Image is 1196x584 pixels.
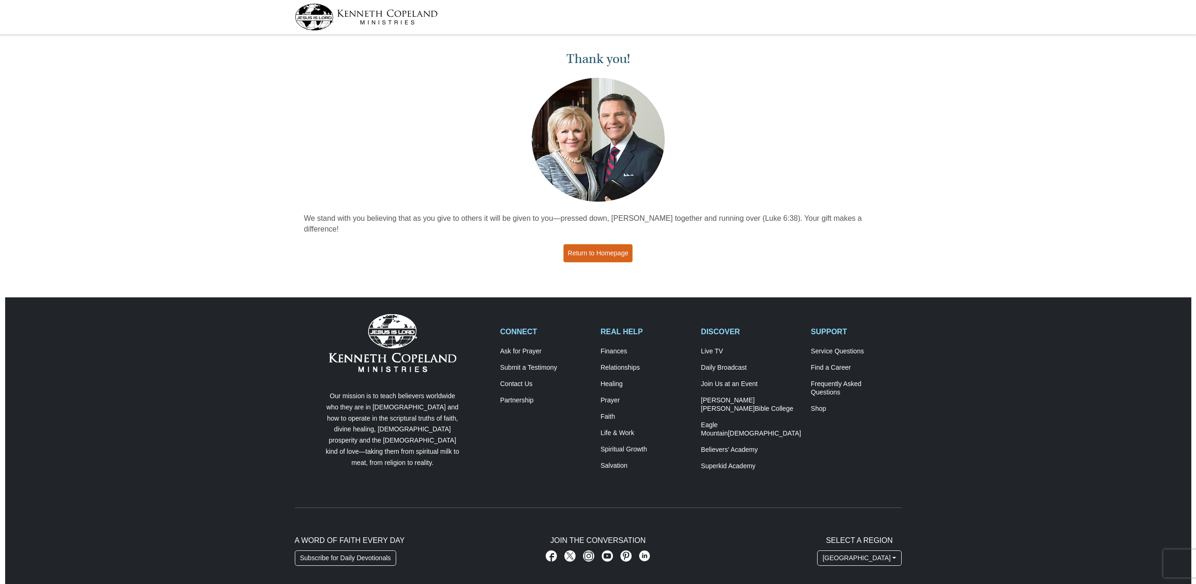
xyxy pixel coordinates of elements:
a: Ask for Prayer [500,347,591,356]
button: [GEOGRAPHIC_DATA] [817,550,901,566]
a: Service Questions [811,347,902,356]
a: Submit a Testimony [500,364,591,372]
a: Frequently AskedQuestions [811,380,902,397]
a: Superkid Academy [701,462,801,471]
a: Spiritual Growth [600,445,691,454]
a: Eagle Mountain[DEMOGRAPHIC_DATA] [701,421,801,438]
a: Faith [600,413,691,421]
a: Believers’ Academy [701,446,801,454]
a: Relationships [600,364,691,372]
p: Our mission is to teach believers worldwide who they are in [DEMOGRAPHIC_DATA] and how to operate... [324,391,462,469]
h1: Thank you! [304,51,892,67]
h2: Select A Region [817,536,901,545]
a: Return to Homepage [563,244,633,262]
h2: SUPPORT [811,327,902,336]
a: Live TV [701,347,801,356]
a: Partnership [500,396,591,405]
img: Kenneth and Gloria [529,76,667,204]
a: Salvation [600,462,691,470]
h2: Join The Conversation [500,536,696,545]
a: Contact Us [500,380,591,388]
a: Healing [600,380,691,388]
a: Prayer [600,396,691,405]
img: Kenneth Copeland Ministries [329,314,456,372]
p: We stand with you believing that as you give to others it will be given to you—pressed down, [PER... [304,213,892,235]
a: Shop [811,405,902,413]
a: Join Us at an Event [701,380,801,388]
h2: DISCOVER [701,327,801,336]
a: Find a Career [811,364,902,372]
a: Daily Broadcast [701,364,801,372]
span: [DEMOGRAPHIC_DATA] [728,429,801,437]
img: kcm-header-logo.svg [295,4,438,30]
span: A Word of Faith Every Day [295,536,405,544]
a: Finances [600,347,691,356]
span: Bible College [755,405,793,412]
a: Life & Work [600,429,691,437]
a: Subscribe for Daily Devotionals [295,550,397,566]
a: [PERSON_NAME] [PERSON_NAME]Bible College [701,396,801,413]
h2: REAL HELP [600,327,691,336]
h2: CONNECT [500,327,591,336]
